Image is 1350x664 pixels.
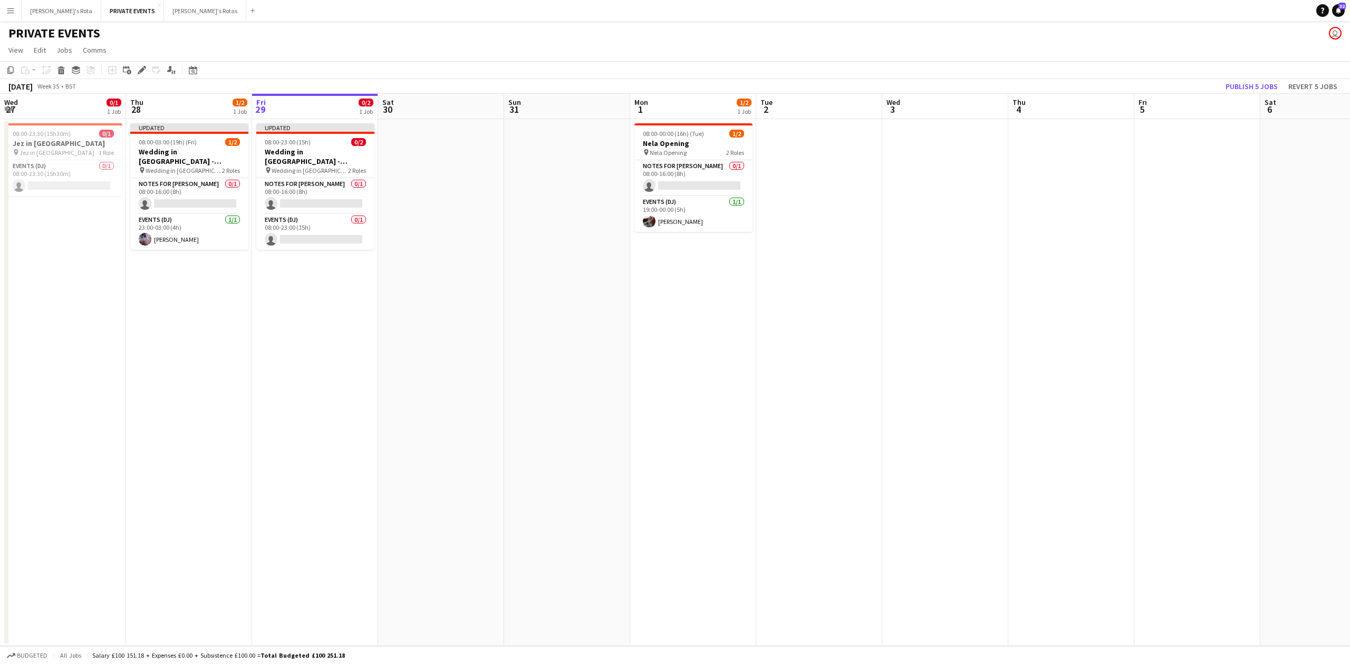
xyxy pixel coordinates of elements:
app-user-avatar: Victoria Goodsell [1329,27,1342,40]
app-job-card: 08:00-00:00 (16h) (Tue)1/2Nela Opening Nela Opening2 RolesNotes for [PERSON_NAME]0/108:00-16:00 (... [634,123,753,232]
div: 1 Job [233,108,247,115]
span: Comms [83,45,107,55]
app-job-card: Updated08:00-23:00 (15h)0/2Wedding in [GEOGRAPHIC_DATA] - [PERSON_NAME] Wedding in [GEOGRAPHIC_DA... [256,123,374,250]
div: Updated [256,123,374,132]
button: PRIVATE EVENTS [101,1,164,21]
div: Salary £100 151.18 + Expenses £0.00 + Subsistence £100.00 = [92,651,345,659]
span: Total Budgeted £100 251.18 [261,651,345,659]
app-card-role: Events (DJ)0/108:00-23:00 (15h) [256,214,374,250]
span: Wedding in [GEOGRAPHIC_DATA] - [PERSON_NAME] [272,167,348,174]
span: Fri [256,97,266,107]
span: 1 Role [99,149,114,157]
span: 0/2 [359,99,373,106]
span: 4 [1011,103,1026,115]
app-card-role: Events (DJ)1/123:00-03:00 (4h)[PERSON_NAME] [130,214,248,250]
span: Wed [4,97,18,107]
button: Budgeted [5,650,49,661]
span: 08:00-03:00 (19h) (Fri) [139,138,197,146]
span: 6 [1263,103,1276,115]
span: 1 [633,103,648,115]
span: Thu [130,97,143,107]
span: Jez in [GEOGRAPHIC_DATA] [20,149,94,157]
span: 3 [885,103,900,115]
a: Edit [30,43,50,57]
span: 0/1 [99,130,114,138]
span: Jobs [56,45,72,55]
span: Nela Opening [650,149,687,157]
span: Wedding in [GEOGRAPHIC_DATA] - [PERSON_NAME] [146,167,222,174]
app-card-role: Notes for [PERSON_NAME]0/108:00-16:00 (8h) [130,178,248,214]
button: Publish 5 jobs [1221,80,1282,93]
app-card-role: Events (DJ)1/119:00-00:00 (5h)[PERSON_NAME] [634,196,753,232]
span: 1/2 [225,138,240,146]
span: 0/1 [107,99,121,106]
h3: Jez in [GEOGRAPHIC_DATA] [4,139,122,148]
app-job-card: 08:00-23:30 (15h30m)0/1Jez in [GEOGRAPHIC_DATA] Jez in [GEOGRAPHIC_DATA]1 RoleEvents (DJ)0/108:00... [4,123,122,196]
button: [PERSON_NAME]'s Rota [22,1,101,21]
span: 2 [759,103,773,115]
h3: Wedding in [GEOGRAPHIC_DATA] - [PERSON_NAME] [256,147,374,166]
span: 5 [1137,103,1147,115]
button: [PERSON_NAME]'s Rotas [164,1,246,21]
span: 1/2 [729,130,744,138]
span: Mon [634,97,648,107]
span: Sun [508,97,521,107]
a: View [4,43,27,57]
span: 0/2 [351,138,366,146]
span: 2 Roles [726,149,744,157]
span: Sat [382,97,394,107]
span: View [8,45,23,55]
span: Wed [886,97,900,107]
span: Week 35 [35,82,61,90]
h1: PRIVATE EVENTS [8,25,100,41]
a: 32 [1332,4,1345,17]
span: 28 [129,103,143,115]
div: 1 Job [107,108,121,115]
div: Updated [130,123,248,132]
span: Budgeted [17,652,47,659]
a: Jobs [52,43,76,57]
div: 1 Job [359,108,373,115]
div: 1 Job [737,108,751,115]
span: 2 Roles [348,167,366,174]
h3: Wedding in [GEOGRAPHIC_DATA] - [PERSON_NAME] [130,147,248,166]
span: 08:00-23:00 (15h) [265,138,311,146]
span: All jobs [58,651,83,659]
span: Edit [34,45,46,55]
span: Sat [1265,97,1276,107]
span: Thu [1012,97,1026,107]
app-card-role: Events (DJ)0/108:00-23:30 (15h30m) [4,160,122,196]
span: 08:00-00:00 (16h) (Tue) [643,130,704,138]
app-card-role: Notes for [PERSON_NAME]0/108:00-16:00 (8h) [256,178,374,214]
span: 29 [255,103,266,115]
span: 2 Roles [222,167,240,174]
span: Tue [760,97,773,107]
div: BST [65,82,76,90]
span: 1/2 [233,99,247,106]
app-job-card: Updated08:00-03:00 (19h) (Fri)1/2Wedding in [GEOGRAPHIC_DATA] - [PERSON_NAME] Wedding in [GEOGRAP... [130,123,248,250]
span: 30 [381,103,394,115]
span: 32 [1338,3,1346,9]
span: 31 [507,103,521,115]
span: Fri [1139,97,1147,107]
button: Revert 5 jobs [1284,80,1342,93]
h3: Nela Opening [634,139,753,148]
span: 27 [3,103,18,115]
span: 1/2 [737,99,751,106]
span: 08:00-23:30 (15h30m) [13,130,71,138]
a: Comms [79,43,111,57]
div: [DATE] [8,81,33,92]
app-card-role: Notes for [PERSON_NAME]0/108:00-16:00 (8h) [634,160,753,196]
